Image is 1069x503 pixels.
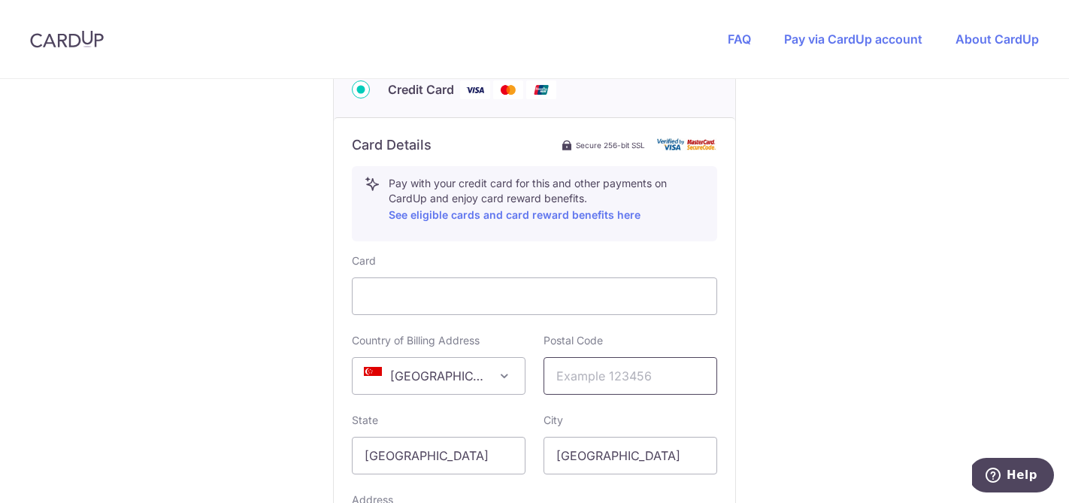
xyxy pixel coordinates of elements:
label: Country of Billing Address [352,333,480,348]
span: Credit Card [388,80,454,98]
div: Credit Card Visa Mastercard Union Pay [352,80,717,99]
h6: Card Details [352,136,432,154]
span: Secure 256-bit SSL [576,139,645,151]
a: About CardUp [955,32,1039,47]
label: City [544,413,563,428]
a: Pay via CardUp account [784,32,922,47]
span: Singapore [353,358,525,394]
label: State [352,413,378,428]
label: Card [352,253,376,268]
span: Singapore [352,357,525,395]
input: Example 123456 [544,357,717,395]
img: Union Pay [526,80,556,99]
iframe: Secure card payment input frame [365,287,704,305]
label: Postal Code [544,333,603,348]
p: Pay with your credit card for this and other payments on CardUp and enjoy card reward benefits. [389,176,704,224]
img: CardUp [30,30,104,48]
iframe: Opens a widget where you can find more information [972,458,1054,495]
img: card secure [657,138,717,151]
a: See eligible cards and card reward benefits here [389,208,640,221]
a: FAQ [728,32,751,47]
img: Visa [460,80,490,99]
img: Mastercard [493,80,523,99]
